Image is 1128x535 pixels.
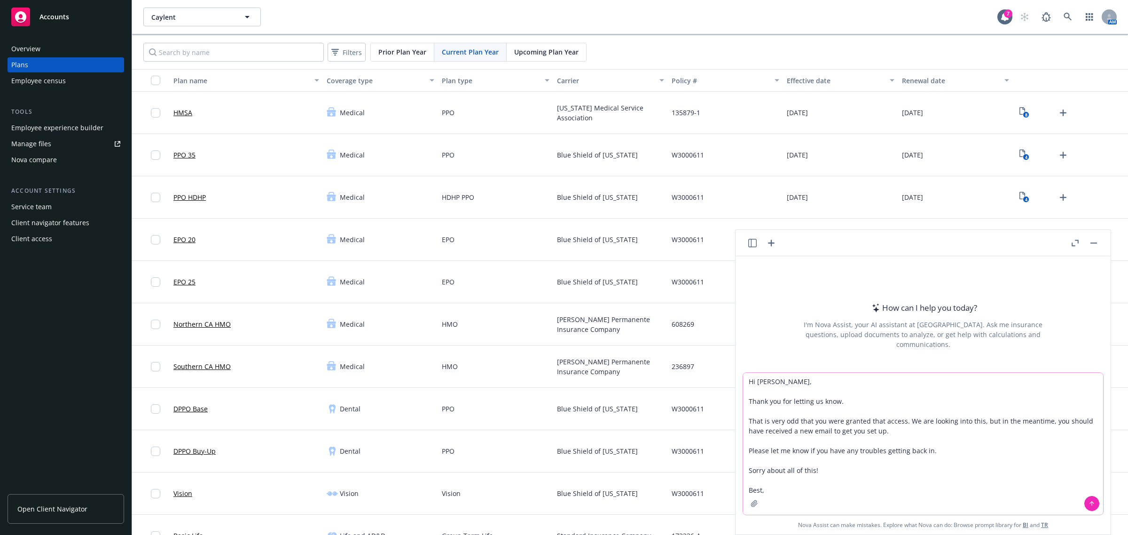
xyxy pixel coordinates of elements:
button: Plan name [170,69,323,92]
a: Northern CA HMO [173,319,231,329]
span: Caylent [151,12,233,22]
span: Vision [340,488,359,498]
span: W3000611 [672,192,704,202]
span: EPO [442,235,454,244]
span: Blue Shield of [US_STATE] [557,235,638,244]
span: W3000611 [672,235,704,244]
button: Carrier [553,69,668,92]
a: BI [1023,521,1028,529]
input: Toggle Row Selected [151,447,160,456]
span: Open Client Navigator [17,504,87,514]
div: Coverage type [327,76,424,86]
a: HMSA [173,108,192,118]
span: [US_STATE] Medical Service Association [557,103,665,123]
text: 4 [1025,197,1027,203]
a: View Plan Documents [1017,190,1032,205]
text: 8 [1025,112,1027,118]
span: W3000611 [672,150,704,160]
span: Blue Shield of [US_STATE] [557,277,638,287]
a: View Plan Documents [1017,105,1032,120]
input: Toggle Row Selected [151,404,160,414]
a: Accounts [8,4,124,30]
span: Dental [340,446,360,456]
div: Client access [11,231,52,246]
button: Caylent [143,8,261,26]
a: Employee census [8,73,124,88]
div: Plan type [442,76,539,86]
span: Blue Shield of [US_STATE] [557,446,638,456]
div: Tools [8,107,124,117]
a: Employee experience builder [8,120,124,135]
span: Medical [340,235,365,244]
a: Client navigator features [8,215,124,230]
span: Accounts [39,13,69,21]
a: Vision [173,488,192,498]
a: PPO 35 [173,150,196,160]
input: Toggle Row Selected [151,150,160,160]
span: Medical [340,362,365,371]
span: Medical [340,277,365,287]
div: Plans [11,57,28,72]
div: Policy # [672,76,769,86]
span: Medical [340,150,365,160]
a: Service team [8,199,124,214]
button: Plan type [438,69,553,92]
input: Toggle Row Selected [151,320,160,329]
span: Upcoming Plan Year [514,47,579,57]
span: Filters [343,47,362,57]
input: Select all [151,76,160,85]
a: Switch app [1080,8,1099,26]
button: Renewal date [898,69,1013,92]
span: PPO [442,150,454,160]
div: Overview [11,41,40,56]
span: EPO [442,277,454,287]
div: Renewal date [902,76,999,86]
a: PPO HDHP [173,192,206,202]
span: Blue Shield of [US_STATE] [557,150,638,160]
a: Southern CA HMO [173,362,231,371]
a: EPO 20 [173,235,196,244]
a: Client access [8,231,124,246]
a: Start snowing [1015,8,1034,26]
span: Filters [329,46,364,59]
a: Report a Bug [1037,8,1056,26]
span: Blue Shield of [US_STATE] [557,404,638,414]
span: PPO [442,446,454,456]
textarea: Hi [PERSON_NAME], Thank you for letting us know. That is very odd that you were granted that acce... [743,373,1103,515]
span: W3000611 [672,446,704,456]
span: Current Plan Year [442,47,499,57]
input: Toggle Row Selected [151,235,160,244]
span: Medical [340,108,365,118]
div: Manage files [11,136,51,151]
span: [PERSON_NAME] Permanente Insurance Company [557,315,665,334]
a: TR [1041,521,1048,529]
div: Service team [11,199,52,214]
a: DPPO Buy-Up [173,446,216,456]
a: DPPO Base [173,404,208,414]
a: Nova compare [8,152,124,167]
a: Plans [8,57,124,72]
a: Manage files [8,136,124,151]
span: [DATE] [902,150,923,160]
span: Prior Plan Year [378,47,426,57]
div: Client navigator features [11,215,89,230]
div: Plan name [173,76,309,86]
span: HMO [442,319,458,329]
span: HMO [442,362,458,371]
span: Dental [340,404,360,414]
div: Employee census [11,73,66,88]
a: Upload Plan Documents [1056,190,1071,205]
button: Effective date [783,69,898,92]
a: View Plan Documents [1017,148,1032,163]
a: Upload Plan Documents [1056,148,1071,163]
div: How can I help you today? [869,302,977,314]
span: [DATE] [787,192,808,202]
span: [DATE] [787,150,808,160]
input: Toggle Row Selected [151,489,160,498]
span: Blue Shield of [US_STATE] [557,488,638,498]
span: Medical [340,192,365,202]
button: Coverage type [323,69,438,92]
a: Search [1058,8,1077,26]
span: HDHP PPO [442,192,474,202]
span: W3000611 [672,277,704,287]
